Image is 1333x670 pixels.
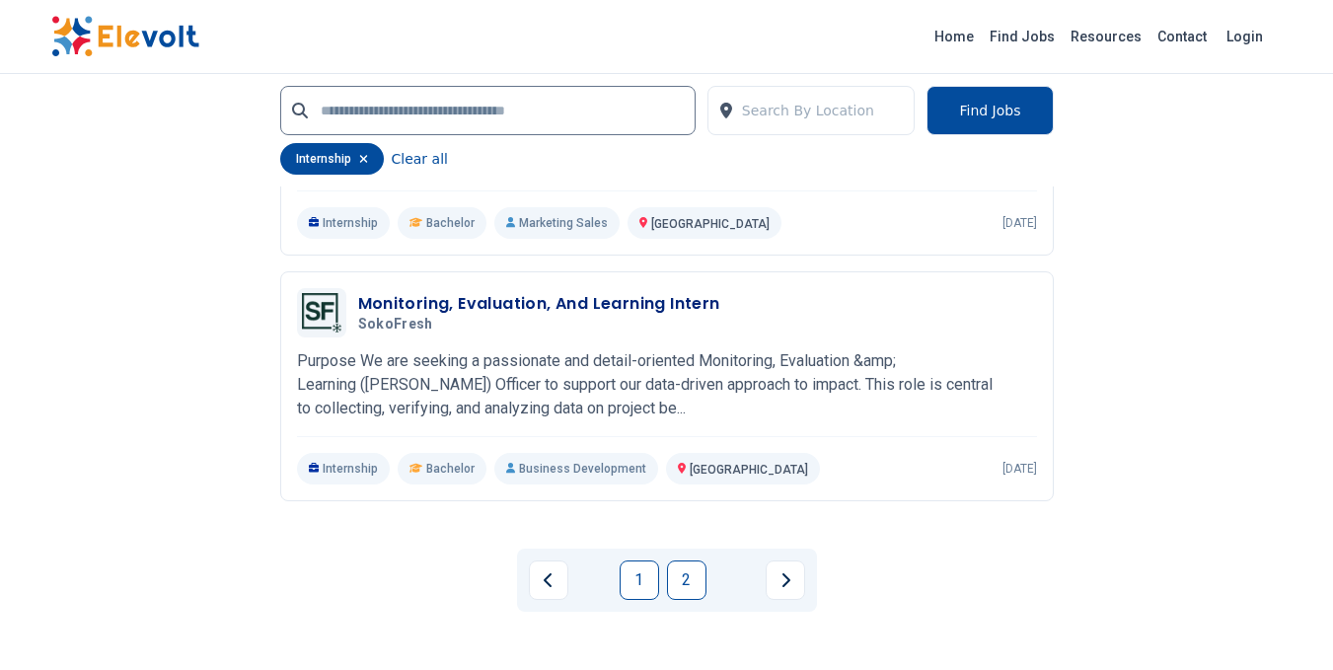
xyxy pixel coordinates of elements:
[651,217,770,231] span: [GEOGRAPHIC_DATA]
[51,16,199,57] img: Elevolt
[982,21,1063,52] a: Find Jobs
[358,292,720,316] h3: Monitoring, Evaluation, And Learning Intern
[926,86,1053,135] button: Find Jobs
[426,461,475,477] span: Bachelor
[297,349,1037,420] p: Purpose We are seeking a passionate and detail-oriented Monitoring, Evaluation &amp; Learning ([P...
[1215,17,1275,56] a: Login
[494,207,620,239] p: Marketing Sales
[392,143,448,175] button: Clear all
[1234,575,1333,670] iframe: Chat Widget
[1002,461,1037,477] p: [DATE]
[1002,215,1037,231] p: [DATE]
[1149,21,1215,52] a: Contact
[529,560,568,600] a: Previous page
[529,560,805,600] ul: Pagination
[297,453,391,484] p: Internship
[1063,21,1149,52] a: Resources
[358,316,433,334] span: SokoFresh
[766,560,805,600] a: Next page
[620,560,659,600] a: Page 1 is your current page
[297,207,391,239] p: Internship
[690,463,808,477] span: [GEOGRAPHIC_DATA]
[426,215,475,231] span: Bachelor
[280,143,384,175] div: internship
[667,560,706,600] a: Page 2
[302,293,341,333] img: SokoFresh
[297,288,1037,484] a: SokoFreshMonitoring, Evaluation, And Learning InternSokoFreshPurpose We are seeking a passionate ...
[926,21,982,52] a: Home
[494,453,658,484] p: Business Development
